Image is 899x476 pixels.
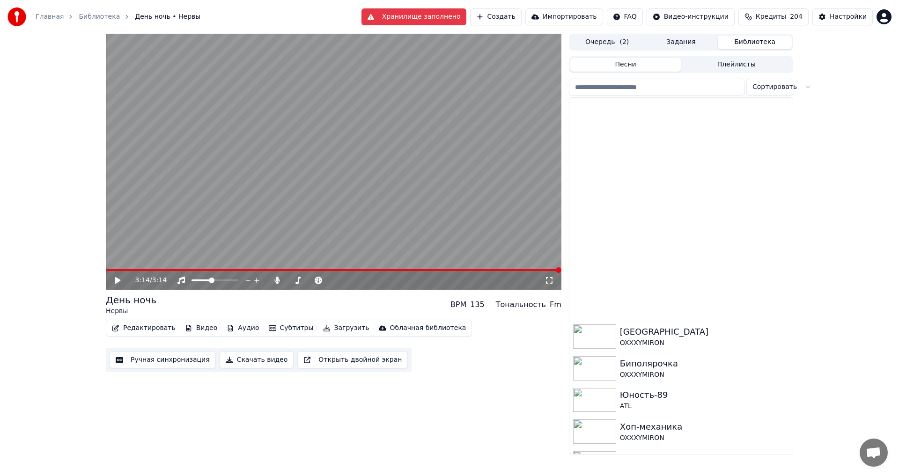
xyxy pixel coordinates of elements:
nav: breadcrumb [36,12,200,22]
div: OXXXYMIRON [620,338,789,348]
span: 204 [790,12,803,22]
button: Задания [644,36,718,49]
button: Открыть двойной экран [297,352,408,368]
button: Создать [470,8,522,25]
div: Нервы [106,307,156,316]
div: / [135,276,158,285]
div: ATL [620,402,789,411]
div: Тональность [496,299,546,310]
div: Облачная библиотека [390,323,466,333]
span: Кредиты [756,12,786,22]
div: Хоп-механика [620,420,789,433]
button: Песни [570,58,681,72]
a: Библиотека [79,12,120,22]
div: [GEOGRAPHIC_DATA] [620,325,789,338]
span: Сортировать [752,82,797,92]
img: youka [7,7,26,26]
button: Библиотека [718,36,792,49]
div: Биполярочка [620,357,789,370]
button: Скачать видео [220,352,294,368]
button: Плейлисты [681,58,792,72]
button: Хранилище заполнено [361,8,466,25]
button: Очередь [570,36,644,49]
a: Главная [36,12,64,22]
div: 135 [470,299,485,310]
div: Настройки [830,12,867,22]
div: OXXXYMIRON [620,433,789,443]
span: 3:14 [152,276,167,285]
div: Люди тайги [620,452,789,465]
button: Настройки [812,8,873,25]
span: ( 2 ) [619,37,629,47]
button: Ручная синхронизация [110,352,216,368]
div: Юность-89 [620,388,789,402]
button: Импортировать [525,8,603,25]
button: Видео-инструкции [647,8,735,25]
button: FAQ [607,8,643,25]
div: День ночь [106,293,156,307]
div: Открытый чат [860,439,888,467]
div: OXXXYMIRON [620,370,789,380]
button: Загрузить [319,322,373,335]
span: 3:14 [135,276,150,285]
span: День ночь • Нервы [135,12,200,22]
div: BPM [450,299,466,310]
button: Редактировать [108,322,179,335]
div: Fm [550,299,561,310]
button: Субтитры [265,322,317,335]
button: Аудио [223,322,263,335]
button: Кредиты204 [738,8,809,25]
button: Видео [181,322,221,335]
